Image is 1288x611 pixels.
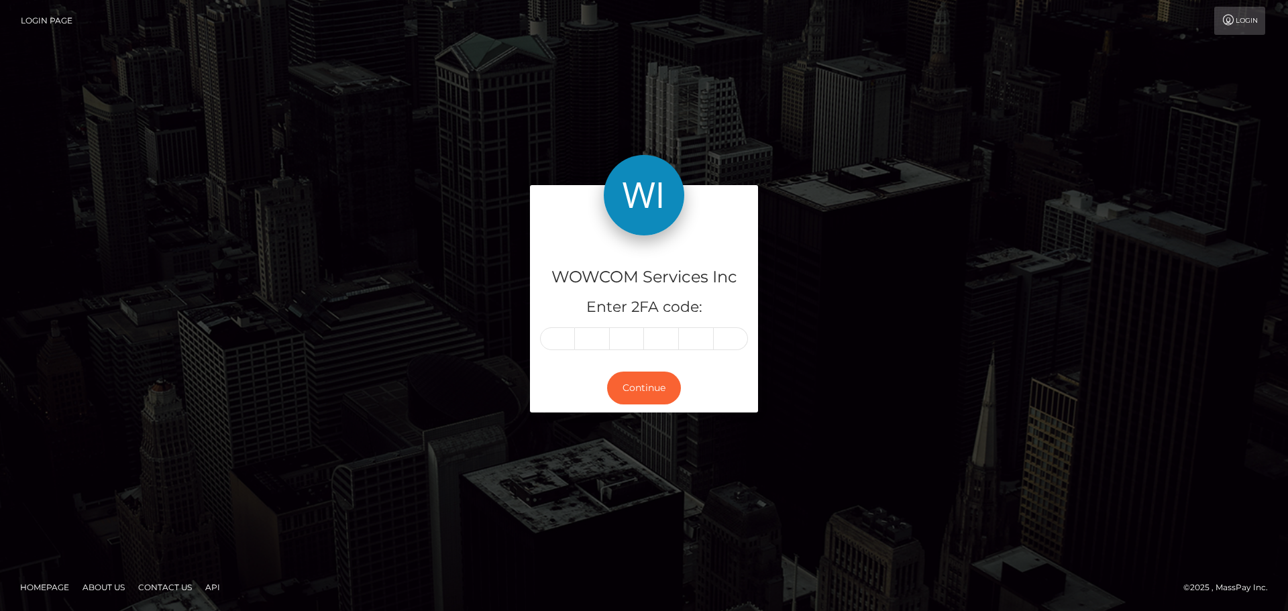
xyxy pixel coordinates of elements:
[21,7,72,35] a: Login Page
[607,372,681,404] button: Continue
[200,577,225,598] a: API
[133,577,197,598] a: Contact Us
[540,266,748,289] h4: WOWCOM Services Inc
[540,297,748,318] h5: Enter 2FA code:
[604,155,684,235] img: WOWCOM Services Inc
[1183,580,1278,595] div: © 2025 , MassPay Inc.
[1214,7,1265,35] a: Login
[15,577,74,598] a: Homepage
[77,577,130,598] a: About Us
